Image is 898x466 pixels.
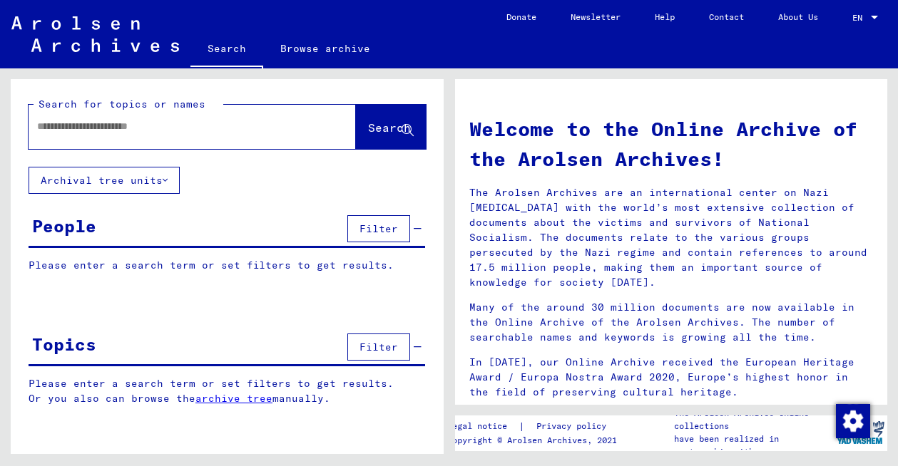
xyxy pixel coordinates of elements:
p: Please enter a search term or set filters to get results. Or you also can browse the manually. [29,376,426,406]
span: Filter [359,222,398,235]
h1: Welcome to the Online Archive of the Arolsen Archives! [469,114,874,174]
a: Search [190,31,263,68]
span: Filter [359,341,398,353]
img: Arolsen_neg.svg [11,16,179,52]
img: Change consent [836,404,870,438]
p: have been realized in partnership with [674,433,833,458]
p: The Arolsen Archives are an international center on Nazi [MEDICAL_DATA] with the world’s most ext... [469,185,874,290]
button: Filter [347,333,410,361]
p: In [DATE], our Online Archive received the European Heritage Award / Europa Nostra Award 2020, Eu... [469,355,874,400]
button: Search [356,105,426,149]
mat-label: Search for topics or names [39,98,205,110]
a: Browse archive [263,31,387,66]
a: Legal notice [447,419,519,434]
p: The Arolsen Archives online collections [674,407,833,433]
span: Search [368,120,411,135]
a: archive tree [195,392,272,405]
p: Copyright © Arolsen Archives, 2021 [447,434,623,447]
span: EN [852,13,868,23]
div: People [32,213,96,239]
a: Privacy policy [525,419,623,434]
button: Archival tree units [29,167,180,194]
p: Please enter a search term or set filters to get results. [29,258,425,273]
img: yv_logo.png [834,415,887,450]
p: Many of the around 30 million documents are now available in the Online Archive of the Arolsen Ar... [469,300,874,345]
div: Topics [32,331,96,357]
button: Filter [347,215,410,242]
div: | [447,419,623,434]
